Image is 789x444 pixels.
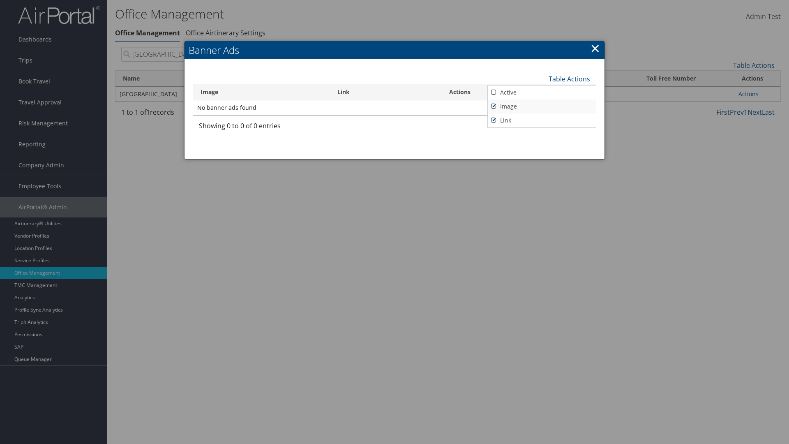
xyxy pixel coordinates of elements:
a: Link [488,113,596,127]
th: Link: activate to sort column ascending [330,84,442,100]
a: Table Actions [549,74,590,83]
div: Showing 0 to 0 of 0 entries [199,121,288,135]
a: Image [488,99,596,113]
th: Actions [442,84,596,100]
th: Image: activate to sort column ascending [193,84,330,100]
a: First [535,121,549,130]
h2: Banner Ads [185,41,604,59]
a: Prev [549,121,563,130]
a: Active [488,86,596,99]
td: No banner ads found [193,100,596,115]
a: Last [577,121,590,130]
a: × [591,40,600,56]
a: Next [563,121,577,130]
